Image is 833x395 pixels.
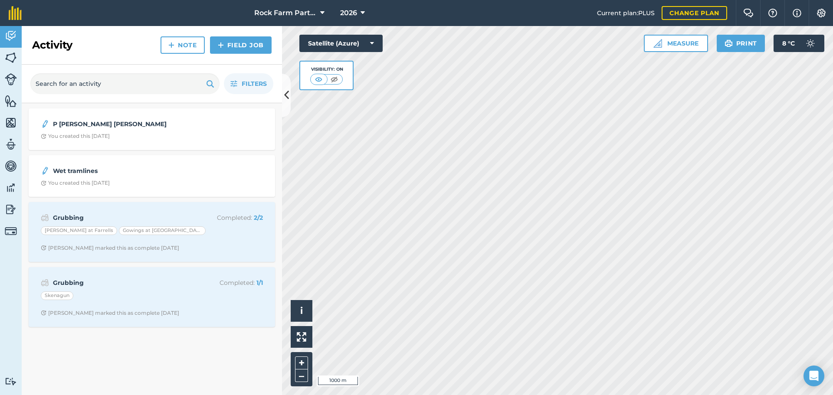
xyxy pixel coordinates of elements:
img: svg+xml;base64,PD94bWwgdmVyc2lvbj0iMS4wIiBlbmNvZGluZz0idXRmLTgiPz4KPCEtLSBHZW5lcmF0b3I6IEFkb2JlIE... [802,35,819,52]
img: A question mark icon [767,9,778,17]
input: Search for an activity [30,73,220,94]
strong: 1 / 1 [256,279,263,287]
div: [PERSON_NAME] marked this as complete [DATE] [41,245,179,251]
img: svg+xml;base64,PHN2ZyB4bWxucz0iaHR0cDovL3d3dy53My5vcmcvMjAwMC9zdmciIHdpZHRoPSI1NiIgaGVpZ2h0PSI2MC... [5,95,17,108]
div: [PERSON_NAME] at Farrells [41,226,117,235]
img: Four arrows, one pointing top left, one top right, one bottom right and the last bottom left [297,332,306,342]
span: Rock Farm Partners I1381096 [254,8,317,18]
a: Field Job [210,36,272,54]
a: P [PERSON_NAME] [PERSON_NAME]Clock with arrow pointing clockwiseYou created this [DATE] [34,114,270,145]
a: Note [161,36,205,54]
img: svg+xml;base64,PD94bWwgdmVyc2lvbj0iMS4wIiBlbmNvZGluZz0idXRmLTgiPz4KPCEtLSBHZW5lcmF0b3I6IEFkb2JlIE... [41,277,49,288]
button: 8 °C [774,35,824,52]
span: Current plan : PLUS [597,8,655,18]
img: A cog icon [816,9,826,17]
div: [PERSON_NAME] marked this as complete [DATE] [41,310,179,317]
img: svg+xml;base64,PD94bWwgdmVyc2lvbj0iMS4wIiBlbmNvZGluZz0idXRmLTgiPz4KPCEtLSBHZW5lcmF0b3I6IEFkb2JlIE... [5,203,17,216]
img: svg+xml;base64,PD94bWwgdmVyc2lvbj0iMS4wIiBlbmNvZGluZz0idXRmLTgiPz4KPCEtLSBHZW5lcmF0b3I6IEFkb2JlIE... [5,377,17,385]
strong: Grubbing [53,213,190,222]
img: svg+xml;base64,PHN2ZyB4bWxucz0iaHR0cDovL3d3dy53My5vcmcvMjAwMC9zdmciIHdpZHRoPSIxOSIgaGVpZ2h0PSIyNC... [725,38,733,49]
img: Ruler icon [653,39,662,48]
img: svg+xml;base64,PD94bWwgdmVyc2lvbj0iMS4wIiBlbmNvZGluZz0idXRmLTgiPz4KPCEtLSBHZW5lcmF0b3I6IEFkb2JlIE... [41,119,49,129]
span: i [300,305,303,316]
img: fieldmargin Logo [9,6,22,20]
span: 2026 [340,8,357,18]
strong: P [PERSON_NAME] [PERSON_NAME] [53,119,190,129]
img: svg+xml;base64,PD94bWwgdmVyc2lvbj0iMS4wIiBlbmNvZGluZz0idXRmLTgiPz4KPCEtLSBHZW5lcmF0b3I6IEFkb2JlIE... [41,166,49,176]
img: svg+xml;base64,PD94bWwgdmVyc2lvbj0iMS4wIiBlbmNvZGluZz0idXRmLTgiPz4KPCEtLSBHZW5lcmF0b3I6IEFkb2JlIE... [5,29,17,42]
span: 8 ° C [782,35,795,52]
a: GrubbingCompleted: 2/2[PERSON_NAME] at FarrellsGowings at [GEOGRAPHIC_DATA]Clock with arrow point... [34,207,270,257]
strong: Grubbing [53,278,190,287]
img: svg+xml;base64,PHN2ZyB4bWxucz0iaHR0cDovL3d3dy53My5vcmcvMjAwMC9zdmciIHdpZHRoPSI1MCIgaGVpZ2h0PSI0MC... [329,75,340,84]
button: Print [717,35,765,52]
img: Clock with arrow pointing clockwise [41,134,46,139]
span: Filters [242,79,267,88]
p: Completed : [194,278,263,287]
div: Visibility: On [310,66,343,73]
div: Gowings at [GEOGRAPHIC_DATA] [119,226,206,235]
button: + [295,356,308,369]
img: Two speech bubbles overlapping with the left bubble in the forefront [743,9,754,17]
img: svg+xml;base64,PHN2ZyB4bWxucz0iaHR0cDovL3d3dy53My5vcmcvMjAwMC9zdmciIHdpZHRoPSI1NiIgaGVpZ2h0PSI2MC... [5,116,17,129]
img: svg+xml;base64,PHN2ZyB4bWxucz0iaHR0cDovL3d3dy53My5vcmcvMjAwMC9zdmciIHdpZHRoPSI1MCIgaGVpZ2h0PSI0MC... [313,75,324,84]
strong: Wet tramlines [53,166,190,176]
img: svg+xml;base64,PD94bWwgdmVyc2lvbj0iMS4wIiBlbmNvZGluZz0idXRmLTgiPz4KPCEtLSBHZW5lcmF0b3I6IEFkb2JlIE... [5,225,17,237]
button: Measure [644,35,708,52]
div: Skenagun [41,291,73,300]
img: svg+xml;base64,PD94bWwgdmVyc2lvbj0iMS4wIiBlbmNvZGluZz0idXRmLTgiPz4KPCEtLSBHZW5lcmF0b3I6IEFkb2JlIE... [5,160,17,173]
img: svg+xml;base64,PHN2ZyB4bWxucz0iaHR0cDovL3d3dy53My5vcmcvMjAwMC9zdmciIHdpZHRoPSIxNyIgaGVpZ2h0PSIxNy... [793,8,801,18]
a: Change plan [662,6,727,20]
p: Completed : [194,213,263,222]
a: Wet tramlinesClock with arrow pointing clockwiseYou created this [DATE] [34,160,270,192]
button: i [291,300,312,322]
button: Satellite (Azure) [299,35,383,52]
a: GrubbingCompleted: 1/1SkenagunClock with arrow pointing clockwise[PERSON_NAME] marked this as com... [34,272,270,322]
img: svg+xml;base64,PD94bWwgdmVyc2lvbj0iMS4wIiBlbmNvZGluZz0idXRmLTgiPz4KPCEtLSBHZW5lcmF0b3I6IEFkb2JlIE... [5,138,17,151]
img: svg+xml;base64,PHN2ZyB4bWxucz0iaHR0cDovL3d3dy53My5vcmcvMjAwMC9zdmciIHdpZHRoPSI1NiIgaGVpZ2h0PSI2MC... [5,51,17,64]
div: You created this [DATE] [41,133,110,140]
button: Filters [224,73,273,94]
div: Open Intercom Messenger [803,366,824,386]
img: svg+xml;base64,PD94bWwgdmVyc2lvbj0iMS4wIiBlbmNvZGluZz0idXRmLTgiPz4KPCEtLSBHZW5lcmF0b3I6IEFkb2JlIE... [41,212,49,223]
img: Clock with arrow pointing clockwise [41,180,46,186]
img: svg+xml;base64,PHN2ZyB4bWxucz0iaHR0cDovL3d3dy53My5vcmcvMjAwMC9zdmciIHdpZHRoPSIxNCIgaGVpZ2h0PSIyNC... [168,40,174,50]
img: Clock with arrow pointing clockwise [41,310,46,316]
img: svg+xml;base64,PHN2ZyB4bWxucz0iaHR0cDovL3d3dy53My5vcmcvMjAwMC9zdmciIHdpZHRoPSIxNCIgaGVpZ2h0PSIyNC... [218,40,224,50]
strong: 2 / 2 [254,214,263,222]
img: svg+xml;base64,PD94bWwgdmVyc2lvbj0iMS4wIiBlbmNvZGluZz0idXRmLTgiPz4KPCEtLSBHZW5lcmF0b3I6IEFkb2JlIE... [5,73,17,85]
img: Clock with arrow pointing clockwise [41,245,46,251]
img: svg+xml;base64,PHN2ZyB4bWxucz0iaHR0cDovL3d3dy53My5vcmcvMjAwMC9zdmciIHdpZHRoPSIxOSIgaGVpZ2h0PSIyNC... [206,78,214,89]
button: – [295,369,308,382]
h2: Activity [32,38,72,52]
div: You created this [DATE] [41,180,110,186]
img: svg+xml;base64,PD94bWwgdmVyc2lvbj0iMS4wIiBlbmNvZGluZz0idXRmLTgiPz4KPCEtLSBHZW5lcmF0b3I6IEFkb2JlIE... [5,181,17,194]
